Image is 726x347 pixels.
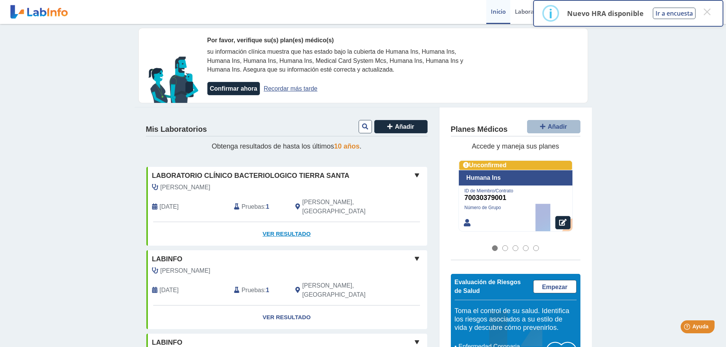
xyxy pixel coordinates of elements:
[228,198,290,216] div: :
[533,280,577,293] a: Empezar
[228,281,290,299] div: :
[455,307,577,332] h5: Toma el control de su salud. Identifica los riesgos asociados a su estilo de vida y descubre cómo...
[266,287,269,293] b: 1
[567,9,644,18] p: Nuevo HRA disponible
[653,8,696,19] button: Ir a encuesta
[207,48,463,73] span: su información clínica muestra que has estado bajo la cubierta de Humana Ins, Humana Ins, Humana ...
[207,82,260,95] button: Confirmar ahora
[152,254,183,264] span: labinfo
[264,85,317,92] a: Recordar más tarde
[658,317,718,339] iframe: Help widget launcher
[160,202,179,211] span: 2025-06-02
[146,125,207,134] h4: Mis Laboratorios
[146,305,427,329] a: Ver Resultado
[395,123,414,130] span: Añadir
[160,286,179,295] span: 2021-04-30
[548,123,567,130] span: Añadir
[455,279,521,294] span: Evaluación de Riesgos de Salud
[146,222,427,246] a: Ver Resultado
[302,281,386,299] span: Villalba, PR
[160,183,210,192] span: Negron Rivera, Ramon
[266,203,269,210] b: 1
[451,125,508,134] h4: Planes Médicos
[527,120,580,133] button: Añadir
[152,171,349,181] span: Laboratorio Clínico Bacteriologico Tierra Santa
[374,120,428,133] button: Añadir
[212,142,361,150] span: Obtenga resultados de hasta los últimos .
[160,266,210,275] span: Riega Echevarria, Armando
[700,5,714,19] button: Close this dialog
[472,142,559,150] span: Accede y maneja sus planes
[207,36,478,45] div: Por favor, verifique su(s) plan(es) médico(s)
[334,142,360,150] span: 10 años
[542,284,567,290] span: Empezar
[242,286,264,295] span: Pruebas
[242,202,264,211] span: Pruebas
[302,198,386,216] span: Villalba, PR
[549,6,553,20] div: i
